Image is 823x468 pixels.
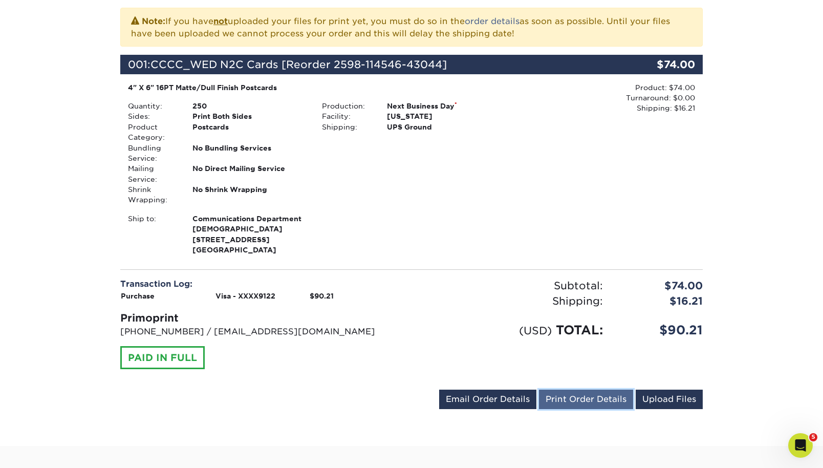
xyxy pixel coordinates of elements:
div: Mailing Service: [120,163,185,184]
p: [PHONE_NUMBER] / [EMAIL_ADDRESS][DOMAIN_NAME] [120,326,404,338]
iframe: Intercom live chat [788,433,813,458]
div: Quantity: [120,101,185,111]
div: Bundling Service: [120,143,185,164]
div: Sides: [120,111,185,121]
div: Product: $74.00 Turnaround: $0.00 Shipping: $16.21 [509,82,695,114]
div: Product Category: [120,122,185,143]
div: Print Both Sides [185,111,314,121]
strong: Visa - XXXX9122 [215,292,275,300]
span: 5 [809,433,817,441]
strong: $90.21 [310,292,334,300]
div: Next Business Day [379,101,509,111]
strong: Purchase [121,292,155,300]
a: Print Order Details [539,390,633,409]
div: $74.00 [605,55,703,74]
div: Facility: [314,111,379,121]
div: PAID IN FULL [120,346,205,370]
div: Shipping: [411,293,611,309]
strong: Note: [142,16,165,26]
div: Shrink Wrapping: [120,184,185,205]
div: 4" X 6" 16PT Matte/Dull Finish Postcards [128,82,501,93]
div: Shipping: [314,122,379,132]
div: Postcards [185,122,314,143]
div: Transaction Log: [120,278,404,290]
span: TOTAL: [556,323,603,337]
div: Production: [314,101,379,111]
div: No Shrink Wrapping [185,184,314,205]
div: $16.21 [611,293,710,309]
div: Ship to: [120,214,185,256]
strong: [GEOGRAPHIC_DATA] [192,214,307,254]
div: 001: [120,55,605,74]
small: (USD) [519,324,552,337]
a: order details [465,16,519,26]
a: Email Order Details [439,390,536,409]
div: Subtotal: [411,278,611,293]
div: $74.00 [611,278,710,293]
div: No Direct Mailing Service [185,163,314,184]
div: 250 [185,101,314,111]
div: UPS Ground [379,122,509,132]
div: Primoprint [120,310,404,326]
a: Upload Files [636,390,703,409]
span: CCCC_WED N2C Cards [Reorder 2598-114546-43044] [150,58,447,71]
div: [US_STATE] [379,111,509,121]
span: Communications Department [192,214,307,224]
div: No Bundling Services [185,143,314,164]
b: not [213,16,228,26]
p: If you have uploaded your files for print yet, you must do so in the as soon as possible. Until y... [131,14,692,40]
span: [DEMOGRAPHIC_DATA] [192,224,307,234]
div: $90.21 [611,321,710,339]
span: [STREET_ADDRESS] [192,235,307,245]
